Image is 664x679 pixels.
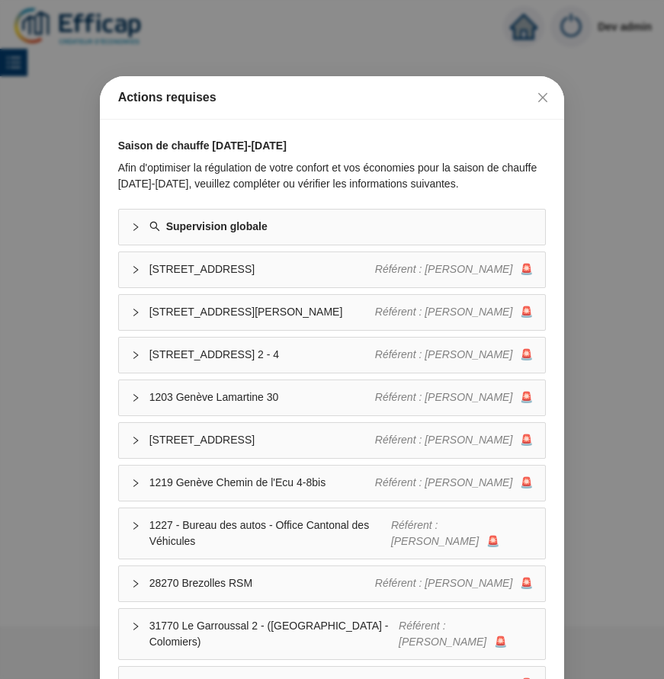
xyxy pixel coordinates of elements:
span: collapsed [131,223,140,232]
span: collapsed [131,265,140,274]
span: Référent : [PERSON_NAME] [375,476,513,488]
div: Actions requises [118,88,547,107]
div: [STREET_ADDRESS]Référent : [PERSON_NAME]🚨 [119,252,546,287]
div: 🚨 [375,389,534,405]
span: collapsed [131,622,140,631]
div: 🚨 [391,517,533,549]
div: [STREET_ADDRESS] 2 - 4Référent : [PERSON_NAME]🚨 [119,338,546,373]
div: 🚨 [399,618,533,650]
span: Référent : [PERSON_NAME] [375,434,513,446]
div: 🚨 [375,432,534,448]
span: Référent : [PERSON_NAME] [375,263,513,275]
span: collapsed [131,351,140,360]
div: Afin d'optimiser la régulation de votre confort et vos économies pour la saison de chauffe [DATE]... [118,160,547,192]
span: collapsed [131,393,140,402]
span: search [149,221,160,232]
span: [STREET_ADDRESS] 2 - 4 [149,347,375,363]
div: 1219 Genève Chemin de l'Ecu 4-8bisRéférent : [PERSON_NAME]🚨 [119,466,546,501]
div: [STREET_ADDRESS][PERSON_NAME]Référent : [PERSON_NAME]🚨 [119,295,546,330]
strong: Supervision globale [166,220,268,232]
div: 🚨 [375,304,534,320]
span: 1203 Genève Lamartine 30 [149,389,375,405]
span: collapsed [131,479,140,488]
span: collapsed [131,308,140,317]
span: collapsed [131,521,140,530]
span: [STREET_ADDRESS][PERSON_NAME] [149,304,375,320]
div: 1203 Genève Lamartine 30Référent : [PERSON_NAME]🚨 [119,380,546,415]
span: Référent : [PERSON_NAME] [375,348,513,360]
div: 1227 - Bureau des autos - Office Cantonal des VéhiculesRéférent : [PERSON_NAME]🚨 [119,508,546,559]
span: close [537,91,549,104]
div: [STREET_ADDRESS]Référent : [PERSON_NAME]🚨 [119,423,546,458]
span: collapsed [131,436,140,445]
button: Close [531,85,555,110]
div: 28270 Brezolles RSMRéférent : [PERSON_NAME]🚨 [119,566,546,601]
div: Supervision globale [119,210,546,245]
div: 🚨 [375,575,534,591]
span: collapsed [131,579,140,588]
span: [STREET_ADDRESS] [149,261,375,277]
span: 1227 - Bureau des autos - Office Cantonal des Véhicules [149,517,391,549]
div: 🚨 [375,347,534,363]
span: Fermer [531,91,555,104]
span: 1219 Genève Chemin de l'Ecu 4-8bis [149,475,375,491]
span: Référent : [PERSON_NAME] [375,391,513,403]
span: Référent : [PERSON_NAME] [391,519,479,547]
div: 31770 Le Garroussal 2 - ([GEOGRAPHIC_DATA] - Colomiers)Référent : [PERSON_NAME]🚨 [119,609,546,659]
span: [STREET_ADDRESS] [149,432,375,448]
span: 31770 Le Garroussal 2 - ([GEOGRAPHIC_DATA] - Colomiers) [149,618,399,650]
span: Référent : [PERSON_NAME] [375,306,513,318]
span: 28270 Brezolles RSM [149,575,375,591]
span: Référent : [PERSON_NAME] [399,620,486,648]
span: Référent : [PERSON_NAME] [375,577,513,589]
strong: Saison de chauffe [DATE]-[DATE] [118,139,287,152]
div: 🚨 [375,261,534,277]
div: 🚨 [375,475,534,491]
